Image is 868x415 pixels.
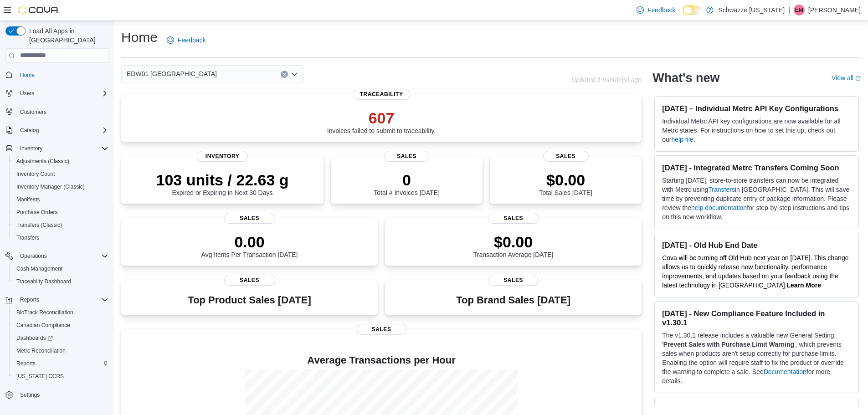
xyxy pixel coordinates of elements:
[13,371,108,382] span: Washington CCRS
[16,106,108,118] span: Customers
[178,36,205,45] span: Feedback
[353,89,411,100] span: Traceability
[13,345,108,356] span: Metrc Reconciliation
[127,68,217,79] span: EDW01 [GEOGRAPHIC_DATA]
[13,307,77,318] a: BioTrack Reconciliation
[633,1,679,19] a: Feedback
[764,368,806,375] a: Documentation
[13,371,67,382] a: [US_STATE] CCRS
[16,309,73,316] span: BioTrack Reconciliation
[13,169,108,179] span: Inventory Count
[13,333,108,343] span: Dashboards
[13,263,108,274] span: Cash Management
[128,355,634,366] h4: Average Transactions per Hour
[795,5,803,15] span: EM
[9,193,112,206] button: Manifests
[18,5,59,15] img: Cova
[9,357,112,370] button: Reports
[16,334,53,342] span: Dashboards
[663,341,794,348] strong: Prevent Sales with Purchase Limit Warning
[473,233,554,258] div: Transaction Average [DATE]
[16,143,108,154] span: Inventory
[16,125,108,136] span: Catalog
[9,206,112,219] button: Purchase Orders
[16,234,39,241] span: Transfers
[16,221,62,229] span: Transfers (Classic)
[13,156,108,167] span: Adjustments (Classic)
[156,171,289,196] div: Expired or Expiring in Next 30 Days
[2,388,112,401] button: Settings
[13,181,88,192] a: Inventory Manager (Classic)
[13,320,108,331] span: Canadian Compliance
[13,207,108,218] span: Purchase Orders
[13,263,66,274] a: Cash Management
[16,278,71,285] span: Traceabilty Dashboard
[9,155,112,168] button: Adjustments (Classic)
[16,196,40,203] span: Manifests
[2,68,112,82] button: Home
[20,72,35,79] span: Home
[163,31,209,49] a: Feedback
[794,5,805,15] div: Eric McQueen
[20,127,39,134] span: Catalog
[291,71,298,78] button: Open list of options
[121,28,158,46] h1: Home
[2,105,112,118] button: Customers
[16,347,66,354] span: Metrc Reconciliation
[16,209,58,216] span: Purchase Orders
[13,220,66,231] a: Transfers (Classic)
[384,151,430,162] span: Sales
[9,231,112,244] button: Transfers
[662,241,851,250] h3: [DATE] - Old Hub End Date
[20,90,34,97] span: Users
[718,5,785,15] p: Schwazze [US_STATE]
[26,26,108,45] span: Load All Apps in [GEOGRAPHIC_DATA]
[13,169,59,179] a: Inventory Count
[16,125,42,136] button: Catalog
[662,163,851,172] h3: [DATE] - Integrated Metrc Transfers Coming Soon
[16,183,85,190] span: Inventory Manager (Classic)
[13,156,73,167] a: Adjustments (Classic)
[9,319,112,332] button: Canadian Compliance
[201,233,298,258] div: Avg Items Per Transaction [DATE]
[13,181,108,192] span: Inventory Manager (Classic)
[647,5,675,15] span: Feedback
[16,88,108,99] span: Users
[224,275,275,286] span: Sales
[16,322,70,329] span: Canadian Compliance
[2,124,112,137] button: Catalog
[13,345,69,356] a: Metrc Reconciliation
[456,295,570,306] h3: Top Brand Sales [DATE]
[9,219,112,231] button: Transfers (Classic)
[16,88,38,99] button: Users
[708,186,735,193] a: Transfers
[13,232,108,243] span: Transfers
[281,71,288,78] button: Clear input
[197,151,248,162] span: Inventory
[16,373,64,380] span: [US_STATE] CCRS
[356,324,407,335] span: Sales
[13,207,62,218] a: Purchase Orders
[855,76,861,81] svg: External link
[20,145,42,152] span: Inventory
[2,142,112,155] button: Inventory
[662,331,851,385] p: The v1.30.1 release includes a valuable new General Setting, ' ', which prevents sales when produ...
[16,143,46,154] button: Inventory
[16,389,43,400] a: Settings
[571,76,642,83] p: Updated 1 minute(s) ago
[9,332,112,344] a: Dashboards
[9,275,112,288] button: Traceabilty Dashboard
[683,5,702,15] input: Dark Mode
[13,358,108,369] span: Reports
[16,70,38,81] a: Home
[539,171,592,196] div: Total Sales [DATE]
[662,176,851,221] p: Starting [DATE], store-to-store transfers can now be integrated with Metrc using in [GEOGRAPHIC_D...
[16,170,55,178] span: Inventory Count
[16,158,69,165] span: Adjustments (Classic)
[488,213,539,224] span: Sales
[473,233,554,251] p: $0.00
[2,293,112,306] button: Reports
[662,117,851,144] p: Individual Metrc API key configurations are now available for all Metrc states. For instructions ...
[374,171,439,189] p: 0
[13,276,75,287] a: Traceabilty Dashboard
